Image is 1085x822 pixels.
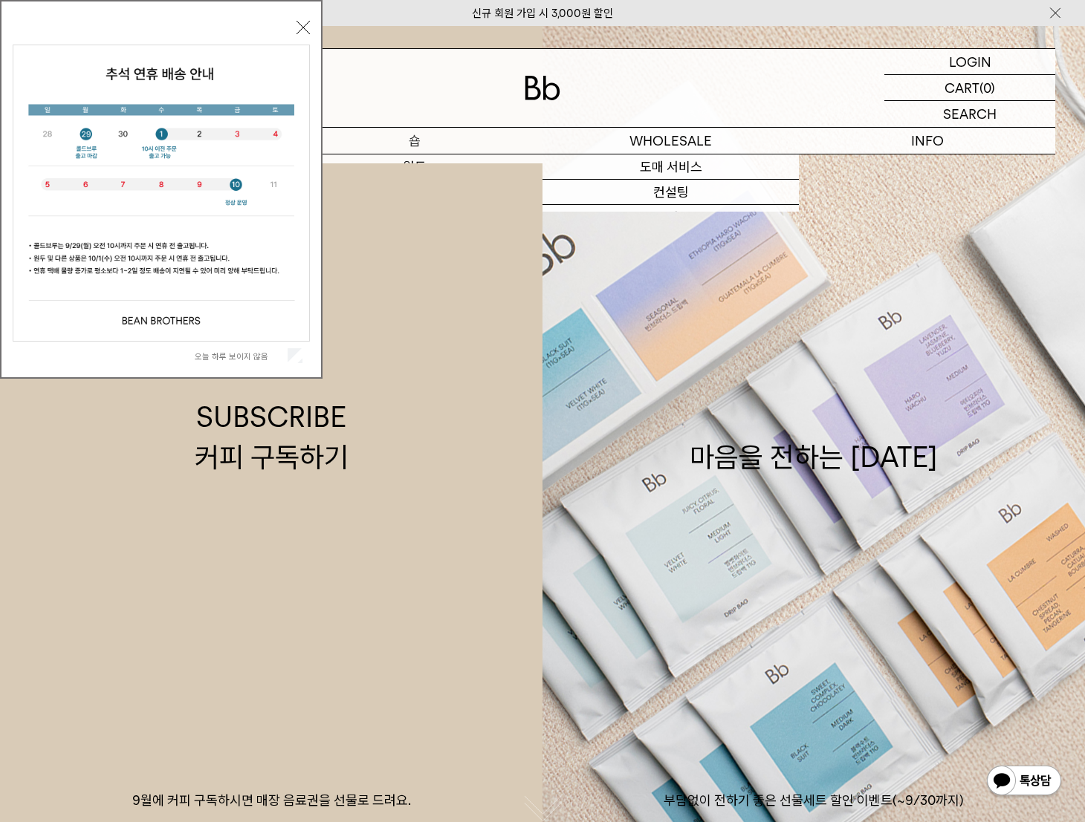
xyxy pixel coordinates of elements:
p: INFO [799,128,1055,154]
a: 오피스 커피구독 [542,205,799,230]
button: 닫기 [297,21,310,34]
label: 오늘 하루 보이지 않음 [195,351,285,362]
div: SUBSCRIBE 커피 구독하기 [195,397,349,476]
img: 카카오톡 채널 1:1 채팅 버튼 [985,764,1063,800]
a: 도매 서비스 [542,154,799,180]
img: 5e4d662c6b1424087153c0055ceb1a13_140731.jpg [13,45,309,341]
div: 마음을 전하는 [DATE] [690,397,938,476]
p: CART [945,75,979,100]
a: 신규 회원 가입 시 3,000원 할인 [472,7,613,20]
p: (0) [979,75,995,100]
img: 로고 [525,76,560,100]
a: 컨설팅 [542,180,799,205]
p: LOGIN [949,49,991,74]
p: WHOLESALE [542,128,799,154]
p: SEARCH [943,101,997,127]
p: 부담없이 전하기 좋은 선물세트 할인 이벤트(~9/30까지) [542,792,1085,809]
a: LOGIN [884,49,1055,75]
a: 숍 [286,128,542,154]
a: CART (0) [884,75,1055,101]
a: 원두 [286,154,542,180]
